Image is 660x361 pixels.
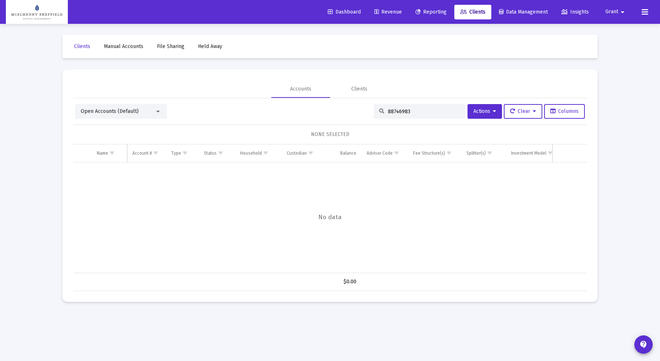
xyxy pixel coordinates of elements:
[340,150,356,156] div: Balance
[327,144,362,162] td: Column Balance
[290,85,311,93] div: Accounts
[332,278,356,286] div: $0.00
[544,104,585,119] button: Columns
[362,144,408,162] td: Column Advisor Code
[454,5,491,19] a: Clients
[308,150,313,156] span: Show filter options for column 'Custodian'
[81,108,139,114] span: Open Accounts (Default)
[74,43,90,49] span: Clients
[198,43,222,49] span: Held Away
[127,144,166,162] td: Column Account #
[11,5,62,19] img: Dashboard
[467,104,502,119] button: Actions
[351,85,367,93] div: Clients
[461,144,506,162] td: Column Splitter(s)
[473,108,496,114] span: Actions
[287,150,307,156] div: Custodian
[322,5,367,19] a: Dashboard
[493,5,554,19] a: Data Management
[597,4,636,19] button: Grant
[639,340,648,349] mat-icon: contact_support
[104,43,143,49] span: Manual Accounts
[171,150,181,156] div: Type
[460,9,485,15] span: Clients
[263,150,268,156] span: Show filter options for column 'Household'
[98,39,149,54] a: Manual Accounts
[68,39,96,54] a: Clients
[408,144,461,162] td: Column Fee Structure(s)
[547,150,553,156] span: Show filter options for column 'Investment Model'
[157,43,184,49] span: File Sharing
[282,144,326,162] td: Column Custodian
[199,144,235,162] td: Column Status
[415,9,447,15] span: Reporting
[511,150,546,156] div: Investment Model
[166,144,198,162] td: Column Type
[446,150,452,156] span: Show filter options for column 'Fee Structure(s)'
[374,9,402,15] span: Revenue
[487,150,492,156] span: Show filter options for column 'Splitter(s)'
[153,150,158,156] span: Show filter options for column 'Account #'
[97,150,108,156] div: Name
[132,150,152,156] div: Account #
[413,150,445,156] div: Fee Structure(s)
[510,108,536,114] span: Clear
[605,9,618,15] span: Grant
[79,131,581,138] div: NONE SELECTED
[410,5,452,19] a: Reporting
[561,9,589,15] span: Insights
[388,108,460,115] input: Search
[151,39,190,54] a: File Sharing
[182,150,188,156] span: Show filter options for column 'Type'
[235,144,282,162] td: Column Household
[218,150,223,156] span: Show filter options for column 'Status'
[504,104,542,119] button: Clear
[550,108,579,114] span: Columns
[240,150,262,156] div: Household
[499,9,548,15] span: Data Management
[368,5,408,19] a: Revenue
[506,144,564,162] td: Column Investment Model
[73,144,587,291] div: Data grid
[192,39,228,54] a: Held Away
[92,144,127,162] td: Column Name
[109,150,115,156] span: Show filter options for column 'Name'
[367,150,393,156] div: Advisor Code
[328,9,361,15] span: Dashboard
[555,5,595,19] a: Insights
[394,150,399,156] span: Show filter options for column 'Advisor Code'
[466,150,486,156] div: Splitter(s)
[618,5,627,19] mat-icon: arrow_drop_down
[204,150,217,156] div: Status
